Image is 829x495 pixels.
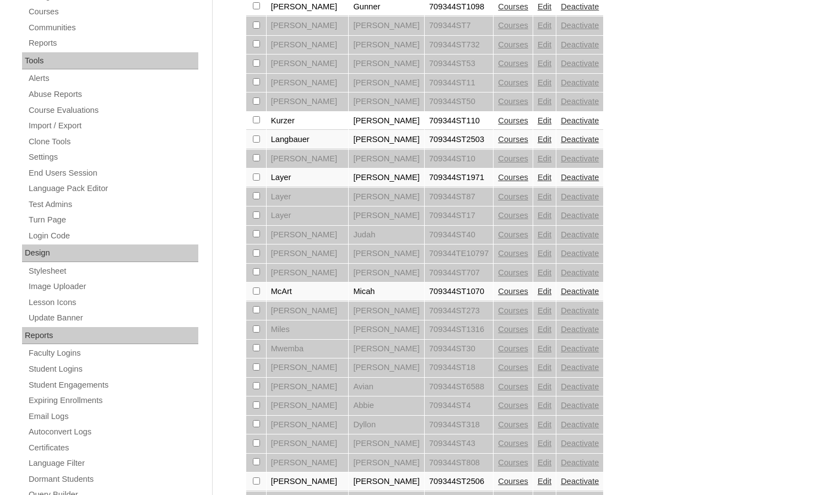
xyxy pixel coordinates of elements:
a: Deactivate [561,40,599,49]
td: 709344ST87 [425,188,493,206]
td: 709344ST18 [425,358,493,377]
td: 709344ST40 [425,226,493,244]
a: Courses [498,401,528,410]
a: Courses [498,40,528,49]
a: Deactivate [561,2,599,11]
a: Settings [28,150,198,164]
a: Courses [498,344,528,353]
td: [PERSON_NAME] [349,472,424,491]
td: [PERSON_NAME] [349,206,424,225]
a: Clone Tools [28,135,198,149]
a: Deactivate [561,477,599,486]
a: Update Banner [28,311,198,325]
td: [PERSON_NAME] [267,396,349,415]
td: [PERSON_NAME] [267,74,349,93]
a: Deactivate [561,249,599,258]
td: Micah [349,282,424,301]
a: Courses [498,306,528,315]
td: [PERSON_NAME] [267,150,349,168]
td: Langbauer [267,130,349,149]
td: 709344ST11 [425,74,493,93]
a: Deactivate [561,344,599,353]
a: Courses [28,5,198,19]
td: [PERSON_NAME] [267,302,349,320]
a: Certificates [28,441,198,455]
a: Edit [538,192,551,201]
a: Deactivate [561,21,599,30]
a: Courses [498,135,528,144]
a: Turn Page [28,213,198,227]
td: [PERSON_NAME] [349,454,424,472]
a: Edit [538,154,551,163]
td: [PERSON_NAME] [267,378,349,396]
td: 709344ST110 [425,112,493,130]
td: 709344ST6588 [425,378,493,396]
td: 709344ST2503 [425,130,493,149]
div: Design [22,244,198,262]
a: Deactivate [561,401,599,410]
td: Layer [267,206,349,225]
a: Deactivate [561,97,599,106]
a: Deactivate [561,78,599,87]
a: Alerts [28,72,198,85]
a: Faculty Logins [28,346,198,360]
a: Deactivate [561,135,599,144]
a: Courses [498,211,528,220]
td: [PERSON_NAME] [267,358,349,377]
a: Edit [538,249,551,258]
td: [PERSON_NAME] [349,36,424,55]
a: Edit [538,40,551,49]
td: 709344ST43 [425,434,493,453]
a: Edit [538,97,551,106]
a: Language Filter [28,456,198,470]
a: Courses [498,287,528,296]
a: Courses [498,2,528,11]
td: [PERSON_NAME] [267,93,349,111]
a: Deactivate [561,192,599,201]
a: Import / Export [28,119,198,133]
a: Autoconvert Logs [28,425,198,439]
a: Courses [498,21,528,30]
td: [PERSON_NAME] [267,416,349,434]
a: Courses [498,458,528,467]
td: 709344ST1070 [425,282,493,301]
a: Courses [498,59,528,68]
td: 709344ST53 [425,55,493,73]
a: Edit [538,477,551,486]
td: [PERSON_NAME] [349,302,424,320]
td: [PERSON_NAME] [349,55,424,73]
td: [PERSON_NAME] [349,244,424,263]
td: [PERSON_NAME] [349,168,424,187]
a: Deactivate [561,458,599,467]
a: Courses [498,477,528,486]
a: Deactivate [561,116,599,125]
a: Courses [498,97,528,106]
a: Deactivate [561,230,599,239]
a: Deactivate [561,211,599,220]
a: Deactivate [561,325,599,334]
a: Courses [498,382,528,391]
a: Edit [538,363,551,372]
a: Stylesheet [28,264,198,278]
td: [PERSON_NAME] [349,93,424,111]
a: Edit [538,420,551,429]
td: 709344ST2506 [425,472,493,491]
a: Edit [538,458,551,467]
a: Edit [538,401,551,410]
a: Courses [498,78,528,87]
td: [PERSON_NAME] [349,112,424,130]
td: 709344ST7 [425,17,493,35]
a: Reports [28,36,198,50]
a: Test Admins [28,198,198,211]
td: 709344ST732 [425,36,493,55]
a: Courses [498,363,528,372]
td: [PERSON_NAME] [267,454,349,472]
td: Dyllon [349,416,424,434]
td: 709344ST808 [425,454,493,472]
td: 709344ST707 [425,264,493,282]
a: Deactivate [561,382,599,391]
td: [PERSON_NAME] [349,188,424,206]
div: Tools [22,52,198,70]
td: 709344ST1316 [425,320,493,339]
td: 709344ST273 [425,302,493,320]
